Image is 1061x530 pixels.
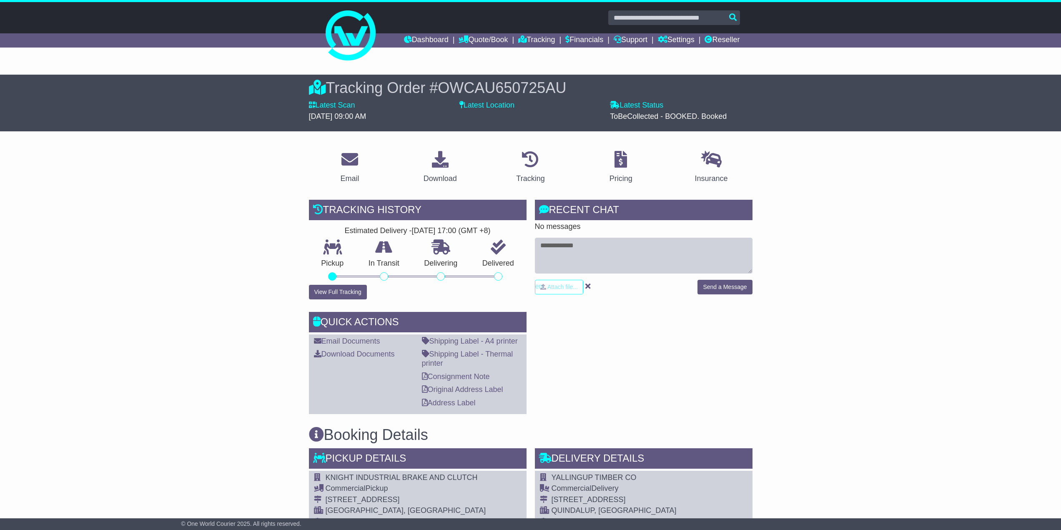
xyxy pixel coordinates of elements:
h3: Booking Details [309,427,752,443]
a: Financials [565,33,603,48]
div: Tracking Order # [309,79,752,97]
button: View Full Tracking [309,285,367,299]
div: Email [340,173,359,184]
label: Latest Status [610,101,663,110]
a: Address Label [422,399,476,407]
div: Insurance [695,173,728,184]
div: Quick Actions [309,312,527,334]
div: Pricing [610,173,632,184]
div: Tracking history [309,200,527,222]
a: Support [614,33,647,48]
div: [STREET_ADDRESS] [326,495,514,505]
p: No messages [535,222,752,231]
span: YALLINGUP TIMBER CO [552,473,637,482]
span: 6106 [406,517,422,526]
a: Quote/Book [459,33,508,48]
a: Insurance [690,148,733,187]
a: Shipping Label - Thermal printer [422,350,513,367]
div: Pickup Details [309,448,527,471]
span: KNIGHT INDUSTRIAL BRAKE AND CLUTCH [326,473,478,482]
label: Latest Scan [309,101,355,110]
div: QUINDALUP, [GEOGRAPHIC_DATA] [552,506,679,515]
div: RECENT CHAT [535,200,752,222]
span: © One World Courier 2025. All rights reserved. [181,520,301,527]
div: [DATE] 17:00 (GMT +8) [412,226,491,236]
a: Consignment Note [422,372,490,381]
a: Tracking [511,148,550,187]
div: Estimated Delivery - [309,226,527,236]
a: Email Documents [314,337,380,345]
span: 6281 [632,517,648,526]
a: Settings [658,33,695,48]
a: Shipping Label - A4 printer [422,337,518,345]
span: Commercial [552,484,592,492]
span: [DATE] 09:00 AM [309,112,366,121]
a: Original Address Label [422,385,503,394]
a: Email [335,148,364,187]
div: Delivery [552,484,679,493]
div: Pickup [326,484,514,493]
button: Send a Message [697,280,752,294]
div: [STREET_ADDRESS] [552,495,679,505]
p: In Transit [356,259,412,268]
span: [GEOGRAPHIC_DATA] [326,517,404,526]
div: [GEOGRAPHIC_DATA], [GEOGRAPHIC_DATA] [326,506,514,515]
div: Tracking [516,173,544,184]
span: OWCAU650725AU [438,79,566,96]
p: Pickup [309,259,356,268]
a: Reseller [705,33,740,48]
div: Delivery Details [535,448,752,471]
span: ToBeCollected - BOOKED. Booked [610,112,727,121]
a: Tracking [518,33,555,48]
p: Delivering [412,259,470,268]
p: Delivered [470,259,527,268]
a: Dashboard [404,33,449,48]
span: Commercial [326,484,366,492]
a: Pricing [604,148,638,187]
a: Download [418,148,462,187]
label: Latest Location [459,101,514,110]
div: Download [424,173,457,184]
a: Download Documents [314,350,395,358]
span: [GEOGRAPHIC_DATA] [552,517,630,526]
